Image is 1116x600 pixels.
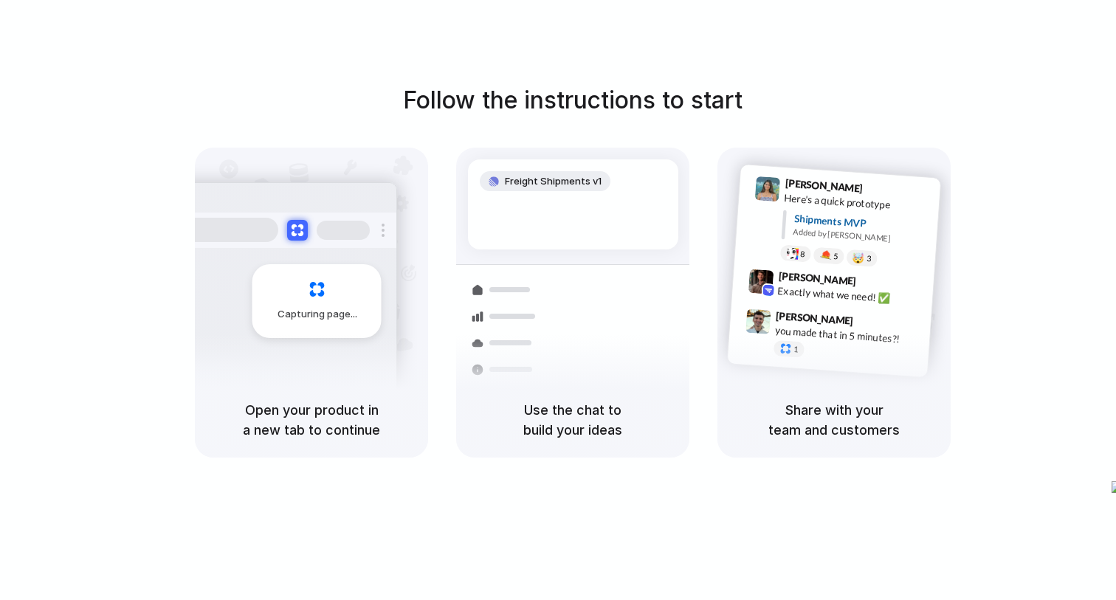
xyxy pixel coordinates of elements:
span: 1 [793,345,799,354]
span: [PERSON_NAME] [776,307,854,328]
span: 9:42 AM [861,275,891,292]
span: 9:41 AM [867,182,898,199]
div: you made that in 5 minutes?! [774,323,922,348]
div: Added by [PERSON_NAME] [793,226,929,247]
span: 8 [800,249,805,258]
span: [PERSON_NAME] [785,175,863,196]
span: Freight Shipments v1 [505,174,602,189]
h5: Open your product in a new tab to continue [213,400,410,440]
span: 3 [867,255,872,263]
span: Capturing page [278,307,359,322]
div: Here's a quick prototype [784,190,931,215]
span: 9:47 AM [858,314,888,332]
div: 🤯 [852,252,865,263]
h5: Use the chat to build your ideas [474,400,672,440]
span: 5 [833,252,838,261]
div: Shipments MVP [793,211,930,235]
h1: Follow the instructions to start [403,83,743,118]
div: Exactly what we need! ✅ [777,283,925,308]
h5: Share with your team and customers [735,400,933,440]
span: [PERSON_NAME] [778,268,856,289]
